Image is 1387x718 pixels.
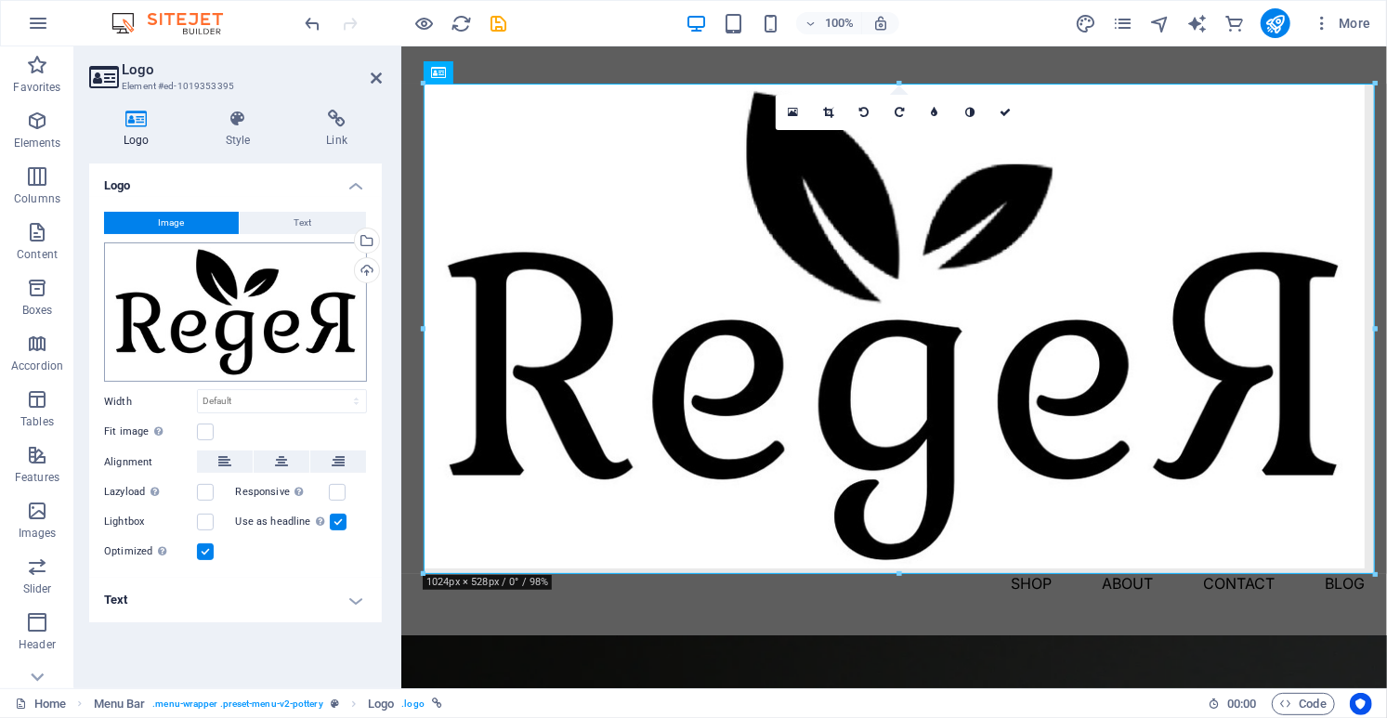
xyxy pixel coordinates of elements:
button: save [488,12,510,34]
span: Code [1280,693,1327,715]
label: Use as headline [236,511,330,533]
p: Tables [20,414,54,429]
a: Blur [917,95,952,130]
a: Rotate right 90° [882,95,917,130]
span: 00 00 [1227,693,1256,715]
button: pages [1112,12,1134,34]
p: Content [17,247,58,262]
i: Save (Ctrl+S) [489,13,510,34]
i: This element is a customizable preset [331,698,339,709]
h4: Text [89,578,382,622]
p: Features [15,470,59,485]
button: Image [104,212,239,234]
label: Fit image [104,421,197,443]
button: navigator [1149,12,1171,34]
p: Accordion [11,359,63,373]
button: Code [1272,693,1335,715]
button: reload [451,12,473,34]
p: Slider [23,581,52,596]
span: Image [159,212,185,234]
span: Click to select. Double-click to edit [368,693,394,715]
h4: Logo [89,163,382,197]
span: . logo [401,693,424,715]
i: Commerce [1223,13,1245,34]
label: Alignment [104,451,197,474]
i: Publish [1264,13,1286,34]
i: Reload page [451,13,473,34]
i: This element is linked [432,698,442,709]
button: Click here to leave preview mode and continue editing [413,12,436,34]
span: More [1313,14,1371,33]
span: . menu-wrapper .preset-menu-v2-pottery [152,693,322,715]
h2: Logo [122,61,382,78]
label: Responsive [236,481,329,503]
a: Confirm ( Ctrl ⏎ ) [988,95,1023,130]
span: Text [294,212,312,234]
h4: Logo [89,110,191,149]
label: Lightbox [104,511,197,533]
button: design [1075,12,1097,34]
div: Reger-Logo--QAVj56vaO7QZB0mESH5HQ.jpg [104,242,367,383]
i: Pages (Ctrl+Alt+S) [1112,13,1133,34]
span: Click to select. Double-click to edit [94,693,146,715]
button: undo [302,12,324,34]
label: Lazyload [104,481,197,503]
h6: 100% [824,12,854,34]
button: Text [240,212,366,234]
img: Editor Logo [107,12,246,34]
p: Header [19,637,56,652]
a: Click to cancel selection. Double-click to open Pages [15,693,66,715]
button: publish [1261,8,1290,38]
i: Undo: Change colors (Ctrl+Z) [303,13,324,34]
p: Columns [14,191,60,206]
button: commerce [1223,12,1246,34]
button: text_generator [1186,12,1209,34]
a: Greyscale [952,95,988,130]
nav: breadcrumb [94,693,442,715]
p: Favorites [13,80,60,95]
a: Crop mode [811,95,846,130]
h6: Session time [1208,693,1257,715]
i: On resize automatically adjust zoom level to fit chosen device. [872,15,889,32]
h4: Link [292,110,382,149]
i: AI Writer [1186,13,1208,34]
label: Width [104,397,197,407]
h3: Element #ed-1019353395 [122,78,345,95]
h4: Style [191,110,293,149]
i: Navigator [1149,13,1171,34]
p: Elements [14,136,61,150]
label: Optimized [104,541,197,563]
button: More [1305,8,1379,38]
button: Usercentrics [1350,693,1372,715]
p: Images [19,526,57,541]
a: Select files from the file manager, stock photos, or upload file(s) [776,95,811,130]
button: 100% [796,12,862,34]
a: Rotate left 90° [846,95,882,130]
p: Boxes [22,303,53,318]
span: : [1240,697,1243,711]
i: Design (Ctrl+Alt+Y) [1075,13,1096,34]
